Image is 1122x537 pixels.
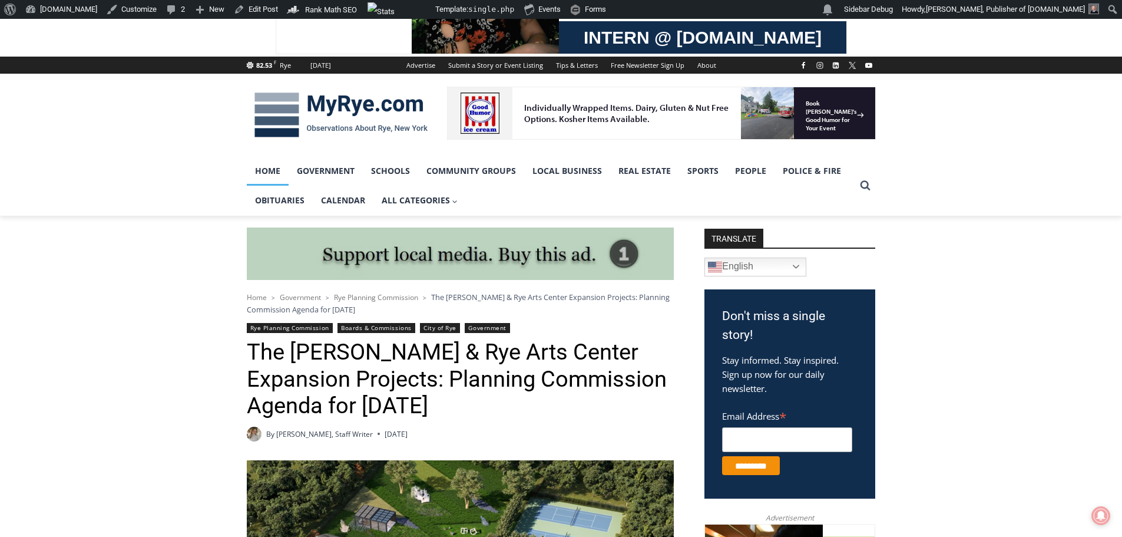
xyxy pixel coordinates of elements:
button: View Search Form [855,175,876,196]
a: Rye Planning Commission [334,292,418,302]
a: Open Tues. - Sun. [PHONE_NUMBER] [1,118,118,147]
time: [DATE] [385,429,408,440]
a: Sports [679,156,727,186]
a: Submit a Story or Event Listing [442,57,550,74]
nav: Primary Navigation [247,156,855,216]
nav: Secondary Navigation [400,57,723,74]
span: Intern @ [DOMAIN_NAME] [308,117,546,144]
a: Local Business [524,156,610,186]
button: Child menu of All Categories [373,186,466,215]
div: [DATE] [310,60,331,71]
a: English [704,258,806,276]
span: Rank Math SEO [305,5,357,14]
a: Author image [247,427,262,442]
h1: The [PERSON_NAME] & Rye Arts Center Expansion Projects: Planning Commission Agenda for [DATE] [247,339,674,420]
span: > [423,294,426,302]
span: By [266,429,274,440]
a: Schools [363,156,418,186]
a: Tips & Letters [550,57,604,74]
img: MyRye.com [247,84,435,146]
img: support local media, buy this ad [247,228,674,281]
a: Calendar [313,186,373,215]
h3: Don't miss a single story! [722,307,858,344]
a: About [691,57,723,74]
a: Book [PERSON_NAME]'s Good Humor for Your Event [350,4,425,54]
span: [PERSON_NAME], Publisher of [DOMAIN_NAME] [926,5,1085,14]
a: City of Rye [420,323,460,333]
a: Government [465,323,509,333]
a: [PERSON_NAME], Staff Writer [276,429,373,439]
span: single.php [468,5,514,14]
a: YouTube [862,58,876,73]
a: Government [280,292,321,302]
h4: Book [PERSON_NAME]'s Good Humor for Your Event [359,12,410,45]
nav: Breadcrumbs [247,291,674,315]
a: Boards & Commissions [337,323,415,333]
span: The [PERSON_NAME] & Rye Arts Center Expansion Projects: Planning Commission Agenda for [DATE] [247,292,670,314]
a: X [845,58,859,73]
a: Government [289,156,363,186]
a: Home [247,156,289,186]
span: Open Tues. - Sun. [PHONE_NUMBER] [4,121,115,166]
img: en [708,260,722,274]
span: Advertisement [754,512,826,523]
label: Email Address [722,404,852,426]
a: Intern @ [DOMAIN_NAME] [283,114,571,147]
a: Home [247,292,267,302]
strong: TRANSLATE [704,229,763,248]
img: Views over 48 hours. Click for more Jetpack Stats. [368,2,433,17]
a: Facebook [796,58,810,73]
a: Linkedin [829,58,843,73]
span: F [274,59,276,65]
a: Rye Planning Commission [247,323,333,333]
a: Advertise [400,57,442,74]
a: Instagram [813,58,827,73]
img: (PHOTO: MyRye.com Summer 2023 intern Beatrice Larzul.) [247,427,262,442]
span: > [326,294,329,302]
span: > [272,294,275,302]
div: "We would have speakers with experience in local journalism speak to us about their experiences a... [297,1,557,114]
a: Police & Fire [775,156,849,186]
a: Obituaries [247,186,313,215]
div: Individually Wrapped Items. Dairy, Gluten & Nut Free Options. Kosher Items Available. [77,15,291,38]
span: 82.53 [256,61,272,70]
div: Rye [280,60,291,71]
a: Real Estate [610,156,679,186]
a: People [727,156,775,186]
div: Located at [STREET_ADDRESS][PERSON_NAME] [121,74,167,141]
a: Community Groups [418,156,524,186]
p: Stay informed. Stay inspired. Sign up now for our daily newsletter. [722,353,858,396]
a: Free Newsletter Sign Up [604,57,691,74]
